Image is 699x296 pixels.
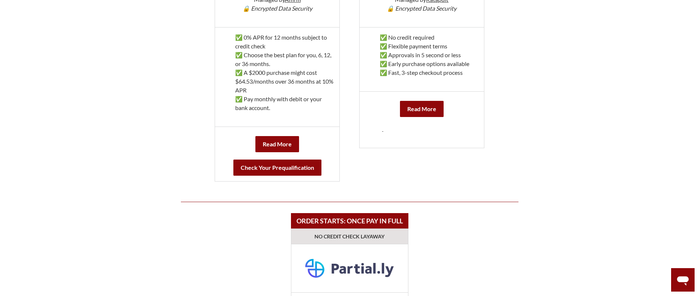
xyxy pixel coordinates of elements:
[365,33,478,77] p: ✅ No credit required ✅ Flexible payment terms ✅ Approvals in 5 second or less ✅ Early purchase op...
[387,5,456,12] em: 🔒 Encrypted Data Security
[243,5,312,12] em: 🔒 Encrypted Data Security
[400,101,444,117] a: Read More
[233,160,321,176] a: Check Your Prequalification - Affirm Financing (opens in modal)
[233,160,321,176] b: Check Your Prequalification
[263,140,292,147] b: Read More
[291,229,408,244] td: NO CREDIT CHECK LAYAWAY
[255,136,299,152] a: Read More
[221,33,334,112] p: ✅ 0% APR for 12 months subject to credit check ✅ Choose the best plan for you, 6, 12, or 36 month...
[407,105,436,112] b: Read More
[296,217,403,225] b: ORDER STARTS: ONCE PAY IN FULL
